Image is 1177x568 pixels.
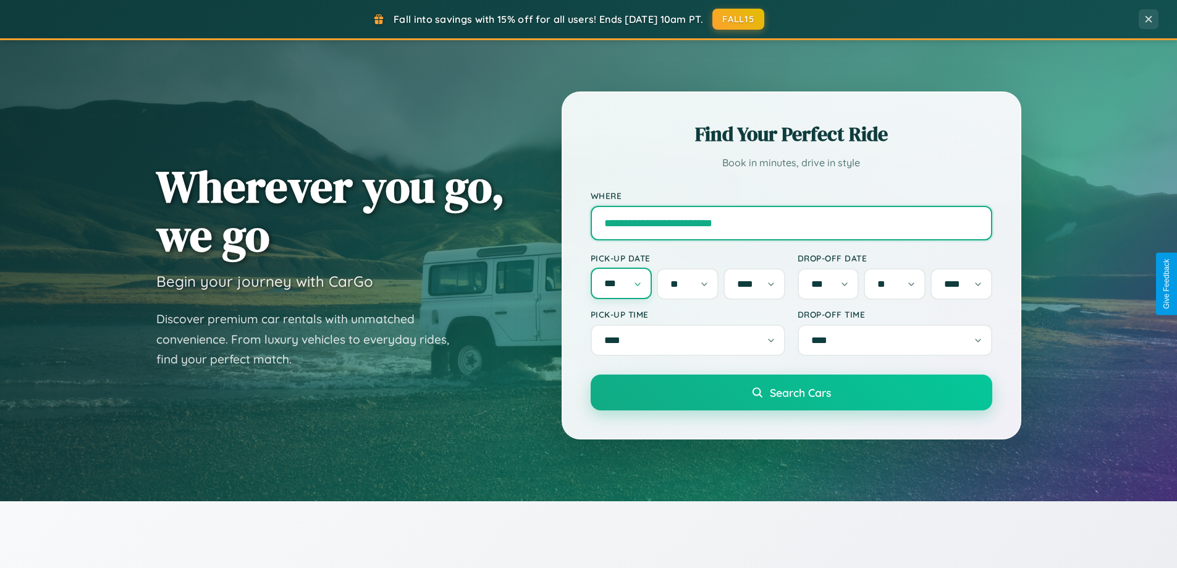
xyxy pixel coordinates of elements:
[798,309,992,320] label: Drop-off Time
[712,9,764,30] button: FALL15
[394,13,703,25] span: Fall into savings with 15% off for all users! Ends [DATE] 10am PT.
[156,309,465,370] p: Discover premium car rentals with unmatched convenience. From luxury vehicles to everyday rides, ...
[798,253,992,263] label: Drop-off Date
[591,121,992,148] h2: Find Your Perfect Ride
[591,154,992,172] p: Book in minutes, drive in style
[770,386,831,399] span: Search Cars
[156,272,373,290] h3: Begin your journey with CarGo
[591,375,992,410] button: Search Cars
[1162,259,1171,309] div: Give Feedback
[591,253,785,263] label: Pick-up Date
[591,309,785,320] label: Pick-up Time
[591,190,992,201] label: Where
[156,162,505,260] h1: Wherever you go, we go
